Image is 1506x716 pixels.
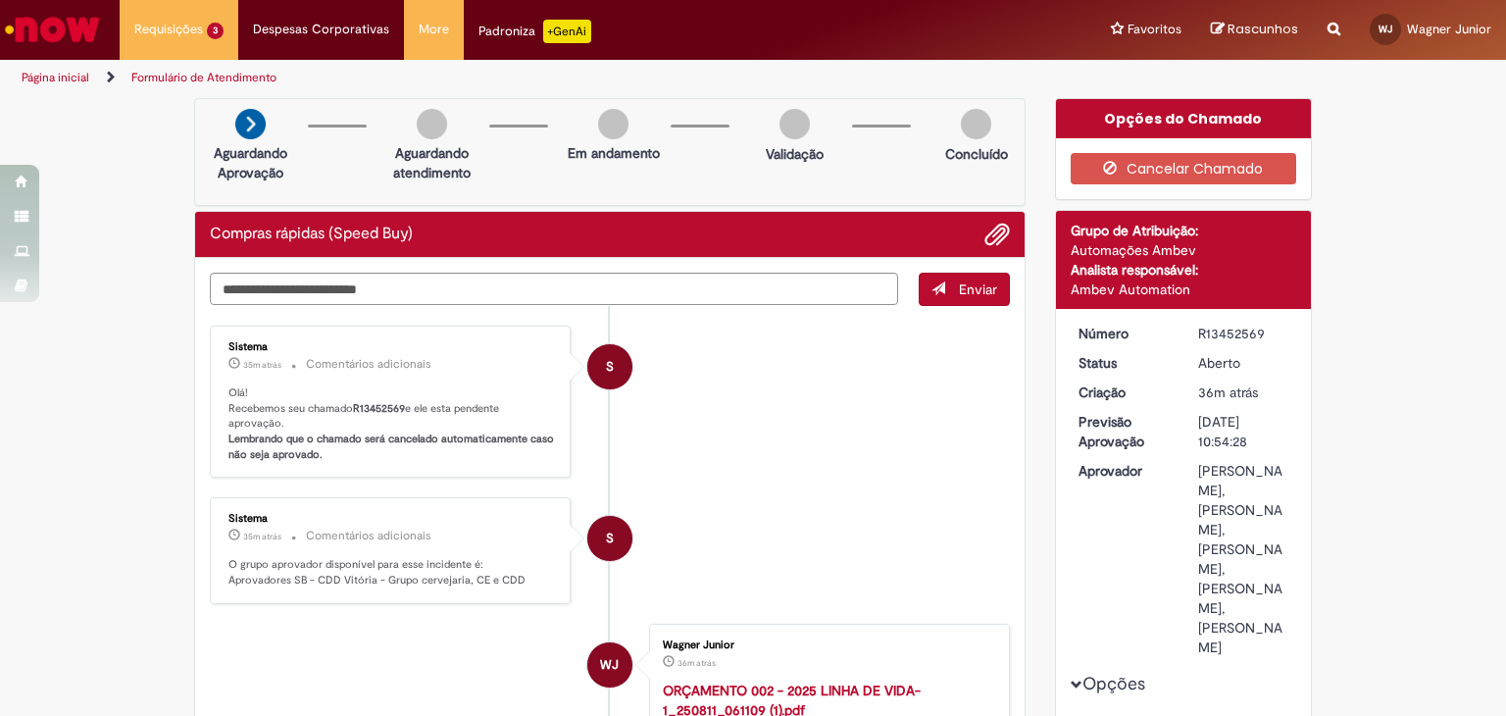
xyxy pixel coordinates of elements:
[353,401,405,416] b: R13452569
[228,385,555,463] p: Olá! Recebemos seu chamado e ele esta pendente aprovação.
[1407,21,1491,37] span: Wagner Junior
[1064,353,1184,373] dt: Status
[1198,384,1258,401] span: 36m atrás
[1064,383,1184,402] dt: Criação
[1198,383,1289,402] div: 27/08/2025 13:54:28
[587,344,632,389] div: System
[131,70,276,85] a: Formulário de Atendimento
[1198,324,1289,343] div: R13452569
[1071,153,1297,184] button: Cancelar Chamado
[587,642,632,688] div: Wagner Junior
[306,528,431,544] small: Comentários adicionais
[1379,23,1392,35] span: WJ
[600,641,619,689] span: WJ
[419,20,449,39] span: More
[243,531,281,542] span: 35m atrás
[1128,20,1181,39] span: Favoritos
[1071,260,1297,280] div: Analista responsável:
[1064,412,1184,451] dt: Previsão Aprovação
[306,356,431,373] small: Comentários adicionais
[663,639,989,651] div: Wagner Junior
[2,10,103,49] img: ServiceNow
[766,144,824,164] p: Validação
[235,109,266,139] img: arrow-next.png
[543,20,591,43] p: +GenAi
[1211,21,1298,39] a: Rascunhos
[228,513,555,525] div: Sistema
[984,222,1010,247] button: Adicionar anexos
[961,109,991,139] img: img-circle-grey.png
[606,343,614,390] span: S
[15,60,989,96] ul: Trilhas de página
[478,20,591,43] div: Padroniza
[1064,461,1184,481] dt: Aprovador
[1056,99,1312,138] div: Opções do Chamado
[568,143,660,163] p: Em andamento
[779,109,810,139] img: img-circle-grey.png
[1198,353,1289,373] div: Aberto
[606,515,614,562] span: S
[384,143,479,182] p: Aguardando atendimento
[228,432,557,462] b: Lembrando que o chamado será cancelado automaticamente caso não seja aprovado.
[587,516,632,561] div: System
[1228,20,1298,38] span: Rascunhos
[243,359,281,371] time: 27/08/2025 13:54:41
[243,531,281,542] time: 27/08/2025 13:54:38
[1071,221,1297,240] div: Grupo de Atribuição:
[417,109,447,139] img: img-circle-grey.png
[207,23,224,39] span: 3
[228,341,555,353] div: Sistema
[1198,412,1289,451] div: [DATE] 10:54:28
[22,70,89,85] a: Página inicial
[678,657,716,669] span: 36m atrás
[919,273,1010,306] button: Enviar
[134,20,203,39] span: Requisições
[598,109,628,139] img: img-circle-grey.png
[1071,240,1297,260] div: Automações Ambev
[1064,324,1184,343] dt: Número
[1198,461,1289,657] div: [PERSON_NAME], [PERSON_NAME], [PERSON_NAME], [PERSON_NAME], [PERSON_NAME]
[210,273,898,306] textarea: Digite sua mensagem aqui...
[959,281,997,298] span: Enviar
[1071,280,1297,299] div: Ambev Automation
[210,226,413,243] h2: Compras rápidas (Speed Buy) Histórico de tíquete
[253,20,389,39] span: Despesas Corporativas
[243,359,281,371] span: 35m atrás
[203,143,298,182] p: Aguardando Aprovação
[228,557,555,588] p: O grupo aprovador disponível para esse incidente é: Aprovadores SB - CDD Vitória - Grupo cervejar...
[678,657,716,669] time: 27/08/2025 13:54:19
[1198,384,1258,401] time: 27/08/2025 13:54:28
[945,144,1008,164] p: Concluído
